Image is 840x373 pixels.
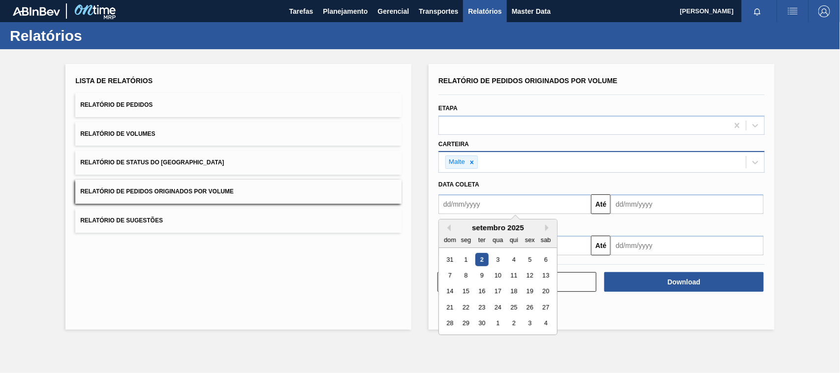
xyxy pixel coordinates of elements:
div: Choose terça-feira, 9 de setembro de 2025 [475,269,489,282]
div: month 2025-09 [442,251,554,331]
button: Previous Month [444,224,451,231]
div: Choose domingo, 28 de setembro de 2025 [443,317,457,330]
div: Choose quinta-feira, 18 de setembro de 2025 [507,285,521,298]
span: Master Data [512,5,551,17]
div: setembro 2025 [439,223,557,232]
img: TNhmsLtSVTkK8tSr43FrP2fwEKptu5GPRR3wAAAABJRU5ErkJggg== [13,7,60,16]
div: Choose terça-feira, 30 de setembro de 2025 [475,317,489,330]
input: dd/mm/yyyy [611,236,763,255]
div: ter [475,233,489,247]
input: dd/mm/yyyy [438,194,591,214]
span: Gerencial [378,5,409,17]
button: Relatório de Sugestões [75,209,402,233]
span: Relatório de Pedidos Originados por Volume [438,77,618,85]
div: Choose sábado, 13 de setembro de 2025 [539,269,553,282]
div: Choose quarta-feira, 24 de setembro de 2025 [491,301,504,314]
div: Choose sexta-feira, 5 de setembro de 2025 [523,253,536,266]
div: Choose domingo, 7 de setembro de 2025 [443,269,457,282]
span: Data coleta [438,181,479,188]
div: Choose sábado, 27 de setembro de 2025 [539,301,553,314]
button: Download [604,272,763,292]
div: Choose segunda-feira, 8 de setembro de 2025 [460,269,473,282]
button: Relatório de Status do [GEOGRAPHIC_DATA] [75,151,402,175]
div: sab [539,233,553,247]
span: Relatório de Volumes [80,130,155,137]
span: Relatórios [468,5,501,17]
button: Relatório de Volumes [75,122,402,146]
div: Choose domingo, 21 de setembro de 2025 [443,301,457,314]
div: Choose segunda-feira, 1 de setembro de 2025 [460,253,473,266]
div: Choose terça-feira, 23 de setembro de 2025 [475,301,489,314]
div: Choose sexta-feira, 12 de setembro de 2025 [523,269,536,282]
div: Choose domingo, 14 de setembro de 2025 [443,285,457,298]
h1: Relatórios [10,30,185,41]
div: qui [507,233,521,247]
button: Limpar [437,272,596,292]
button: Até [591,194,611,214]
div: qua [491,233,504,247]
div: Choose segunda-feira, 29 de setembro de 2025 [460,317,473,330]
div: Choose sexta-feira, 26 de setembro de 2025 [523,301,536,314]
div: Choose quarta-feira, 17 de setembro de 2025 [491,285,504,298]
div: Choose terça-feira, 2 de setembro de 2025 [475,253,489,266]
img: userActions [787,5,799,17]
span: Tarefas [289,5,313,17]
div: Choose terça-feira, 16 de setembro de 2025 [475,285,489,298]
div: seg [460,233,473,247]
span: Planejamento [323,5,368,17]
div: Choose quinta-feira, 25 de setembro de 2025 [507,301,521,314]
div: Choose segunda-feira, 15 de setembro de 2025 [460,285,473,298]
span: Relatório de Pedidos [80,101,153,108]
button: Next Month [545,224,552,231]
span: Lista de Relatórios [75,77,153,85]
div: Choose quinta-feira, 2 de outubro de 2025 [507,317,521,330]
button: Notificações [742,4,773,18]
div: Choose quarta-feira, 3 de setembro de 2025 [491,253,504,266]
div: Choose sábado, 6 de setembro de 2025 [539,253,553,266]
div: Choose sábado, 4 de outubro de 2025 [539,317,553,330]
div: Choose quarta-feira, 10 de setembro de 2025 [491,269,504,282]
div: Choose quarta-feira, 1 de outubro de 2025 [491,317,504,330]
div: sex [523,233,536,247]
span: Relatório de Status do [GEOGRAPHIC_DATA] [80,159,224,166]
button: Relatório de Pedidos Originados por Volume [75,180,402,204]
button: Até [591,236,611,255]
button: Relatório de Pedidos [75,93,402,117]
span: Transportes [419,5,458,17]
div: Choose domingo, 31 de agosto de 2025 [443,253,457,266]
div: Malte [446,156,467,168]
span: Relatório de Pedidos Originados por Volume [80,188,234,195]
label: Etapa [438,105,458,112]
div: dom [443,233,457,247]
div: Choose segunda-feira, 22 de setembro de 2025 [460,301,473,314]
div: Choose sexta-feira, 3 de outubro de 2025 [523,317,536,330]
img: Logout [818,5,830,17]
input: dd/mm/yyyy [611,194,763,214]
div: Choose quinta-feira, 4 de setembro de 2025 [507,253,521,266]
div: Choose sexta-feira, 19 de setembro de 2025 [523,285,536,298]
div: Choose quinta-feira, 11 de setembro de 2025 [507,269,521,282]
label: Carteira [438,141,469,148]
div: Choose sábado, 20 de setembro de 2025 [539,285,553,298]
span: Relatório de Sugestões [80,217,163,224]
